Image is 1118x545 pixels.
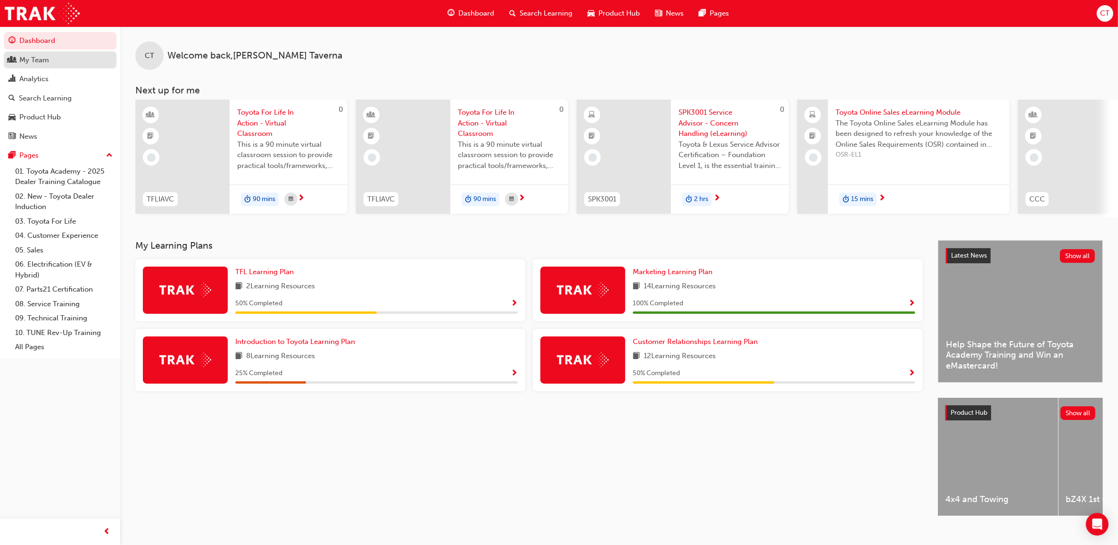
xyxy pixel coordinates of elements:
[633,337,758,346] span: Customer Relationships Learning Plan
[520,8,572,19] span: Search Learning
[244,193,251,206] span: duration-icon
[5,3,80,24] a: Trak
[946,339,1095,371] span: Help Shape the Future of Toyota Academy Training and Win an eMastercard!
[589,109,596,121] span: learningResourceType_ELEARNING-icon
[11,164,116,189] a: 01. Toyota Academy - 2025 Dealer Training Catalogue
[951,252,987,260] span: Latest News
[4,128,116,145] a: News
[19,150,39,161] div: Pages
[147,153,156,162] span: learningRecordVerb_NONE-icon
[8,37,16,45] span: guage-icon
[147,194,174,205] span: TFLIAVC
[440,4,502,23] a: guage-iconDashboard
[159,283,211,297] img: Trak
[368,130,375,143] span: booktick-icon
[135,100,348,214] a: 0TFLIAVCToyota For Life In Action - Virtual ClassroomThis is a 90 minute virtual classroom sessio...
[106,150,113,162] span: up-icon
[8,133,16,141] span: news-icon
[509,193,514,205] span: calendar-icon
[810,109,816,121] span: laptop-icon
[4,109,116,126] a: Product Hub
[577,100,789,214] a: 0SPK3001SPK3001 Service Advisor - Concern Handling (eLearning)Toyota & Lexus Service Advisor Cert...
[289,193,293,205] span: calendar-icon
[235,336,359,347] a: Introduction to Toyota Learning Plan
[633,351,640,362] span: book-icon
[235,298,282,309] span: 50 % Completed
[339,105,343,114] span: 0
[473,194,496,205] span: 90 mins
[235,268,294,276] span: TFL Learning Plan
[356,100,568,214] a: 0TFLIAVCToyota For Life In Action - Virtual ClassroomThis is a 90 minute virtual classroom sessio...
[11,189,116,214] a: 02. New - Toyota Dealer Induction
[19,74,49,84] div: Analytics
[559,105,563,114] span: 0
[946,248,1095,263] a: Latest NewsShow all
[104,526,111,538] span: prev-icon
[1030,130,1037,143] span: booktick-icon
[246,351,315,362] span: 8 Learning Resources
[633,267,716,277] a: Marketing Learning Plan
[633,281,640,293] span: book-icon
[686,193,692,206] span: duration-icon
[908,369,915,378] span: Show Progress
[588,153,597,162] span: learningRecordVerb_NONE-icon
[780,105,784,114] span: 0
[1029,194,1045,205] span: CCC
[368,153,376,162] span: learningRecordVerb_NONE-icon
[8,56,16,65] span: people-icon
[11,326,116,340] a: 10. TUNE Rev-Up Training
[1060,249,1095,263] button: Show all
[588,8,595,19] span: car-icon
[159,352,211,367] img: Trak
[11,282,116,297] a: 07. Parts21 Certification
[945,405,1095,420] a: Product HubShow all
[167,50,342,61] span: Welcome back , [PERSON_NAME] Taverna
[1060,406,1096,420] button: Show all
[1086,513,1109,536] div: Open Intercom Messenger
[1100,8,1110,19] span: CT
[19,131,37,142] div: News
[8,151,16,160] span: pages-icon
[694,194,708,205] span: 2 hrs
[951,409,987,417] span: Product Hub
[19,55,49,66] div: My Team
[11,297,116,311] a: 08. Service Training
[843,193,849,206] span: duration-icon
[11,340,116,354] a: All Pages
[235,337,355,346] span: Introduction to Toyota Learning Plan
[4,147,116,164] button: Pages
[502,4,580,23] a: search-iconSearch Learning
[4,51,116,69] a: My Team
[458,107,561,139] span: Toyota For Life In Action - Virtual Classroom
[511,369,518,378] span: Show Progress
[588,194,616,205] span: SPK3001
[633,368,680,379] span: 50 % Completed
[237,107,340,139] span: Toyota For Life In Action - Virtual Classroom
[4,30,116,147] button: DashboardMy TeamAnalyticsSearch LearningProduct HubNews
[580,4,647,23] a: car-iconProduct Hub
[235,281,242,293] span: book-icon
[836,107,1002,118] span: Toyota Online Sales eLearning Module
[908,300,915,308] span: Show Progress
[809,153,818,162] span: learningRecordVerb_NONE-icon
[797,100,1010,214] a: Toyota Online Sales eLearning ModuleThe Toyota Online Sales eLearning Module has been designed to...
[655,8,662,19] span: news-icon
[511,368,518,379] button: Show Progress
[135,240,923,251] h3: My Learning Plans
[298,194,305,203] span: next-icon
[4,32,116,50] a: Dashboard
[699,8,706,19] span: pages-icon
[589,130,596,143] span: booktick-icon
[908,298,915,310] button: Show Progress
[148,130,154,143] span: booktick-icon
[367,194,395,205] span: TFLIAVC
[836,150,1002,160] span: OSR-EL1
[511,298,518,310] button: Show Progress
[878,194,886,203] span: next-icon
[235,351,242,362] span: book-icon
[710,8,729,19] span: Pages
[679,107,781,139] span: SPK3001 Service Advisor - Concern Handling (eLearning)
[713,194,720,203] span: next-icon
[1030,153,1038,162] span: learningRecordVerb_NONE-icon
[368,109,375,121] span: learningResourceType_INSTRUCTOR_LED-icon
